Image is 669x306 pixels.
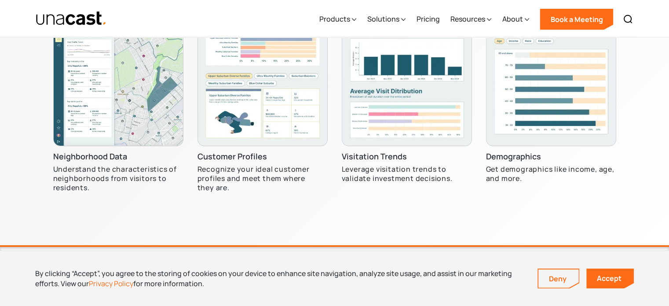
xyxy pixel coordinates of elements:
[586,269,634,288] a: Accept
[319,1,356,37] div: Products
[342,165,472,183] p: Leverage visitation trends to validate investment decisions.
[502,14,523,24] div: About
[197,165,328,192] p: Recognize your ideal customer profiles and meet them where they are.
[367,14,399,24] div: Solutions
[319,14,350,24] div: Products
[36,11,107,26] img: Unacast text logo
[450,14,485,24] div: Resources
[367,1,406,37] div: Solutions
[486,151,541,162] h3: Demographics
[89,279,133,288] a: Privacy Policy
[53,165,183,192] p: Understand the characteristics of neighborhoods from visitors to residents.
[486,16,616,146] img: A chart showing an age breakdown.
[35,269,524,288] div: By clicking “Accept”, you agree to the storing of cookies on your device to enhance site navigati...
[342,16,472,146] img: A chart showing average visit length, and another chart showing average visit distribution.
[197,151,267,162] h3: Customer Profiles
[538,269,579,288] a: Deny
[342,151,407,162] h3: Visitation Trends
[623,14,633,25] img: Search icon
[502,1,529,37] div: About
[486,165,616,183] p: Get demographics like income, age, and more.
[36,11,107,26] a: home
[450,1,491,37] div: Resources
[540,9,613,30] a: Book a Meeting
[197,16,328,146] img: A chart that shows the customer profile breakdown of an area.
[53,151,127,162] h3: Neighborhood Data
[416,1,439,37] a: Pricing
